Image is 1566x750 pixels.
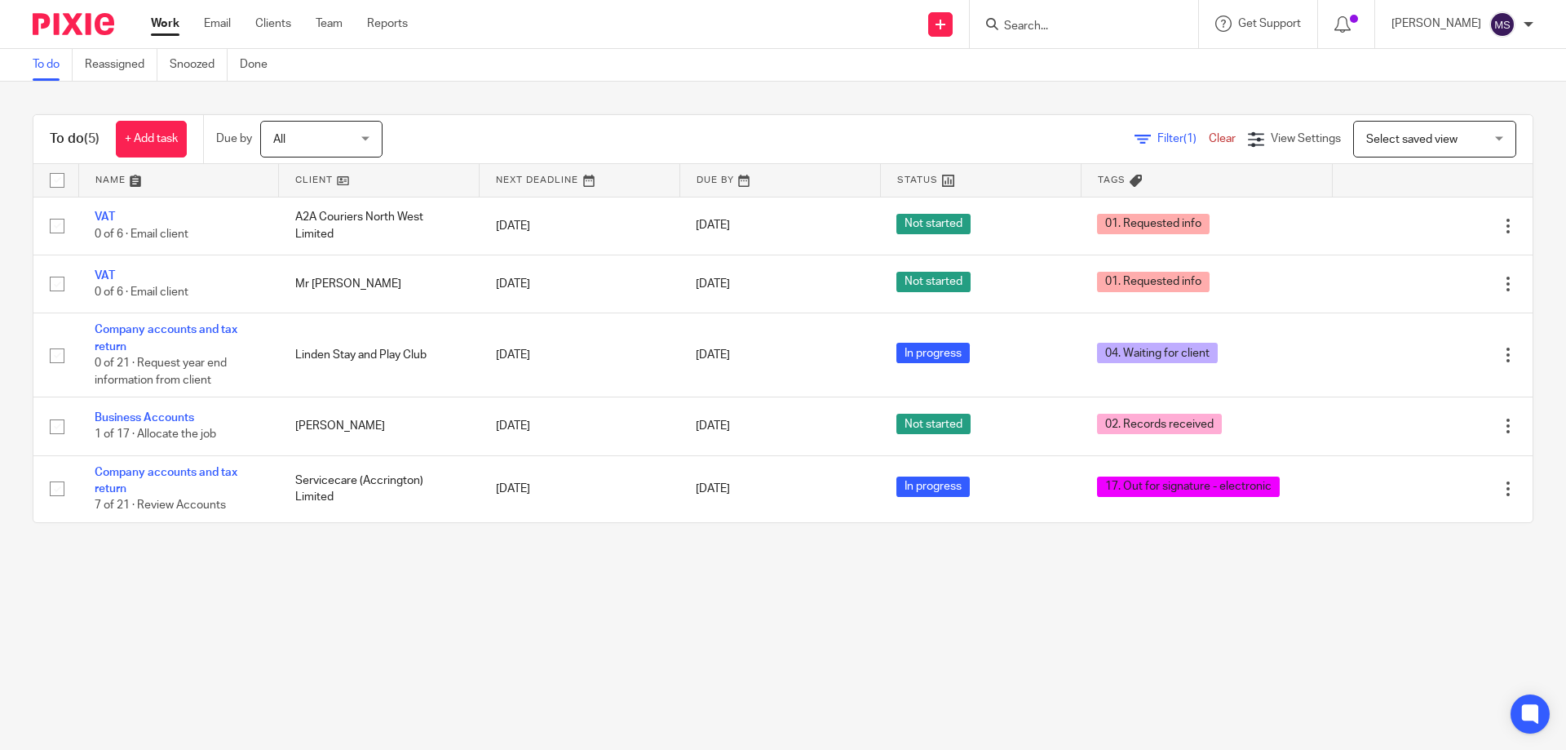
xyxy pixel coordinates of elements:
[279,455,480,522] td: Servicecare (Accrington) Limited
[1097,272,1210,292] span: 01. Requested info
[95,357,227,386] span: 0 of 21 · Request year end information from client
[95,412,194,424] a: Business Accounts
[896,272,971,292] span: Not started
[95,229,188,240] span: 0 of 6 · Email client
[95,499,226,511] span: 7 of 21 · Review Accounts
[316,16,343,32] a: Team
[1002,20,1149,34] input: Search
[480,455,680,522] td: [DATE]
[896,414,971,434] span: Not started
[273,134,285,145] span: All
[116,121,187,158] a: + Add task
[1097,414,1222,434] span: 02. Records received
[480,397,680,455] td: [DATE]
[1391,16,1481,32] p: [PERSON_NAME]
[480,255,680,313] td: [DATE]
[255,16,291,32] a: Clients
[696,483,730,495] span: [DATE]
[367,16,408,32] a: Reports
[480,197,680,255] td: [DATE]
[95,467,237,495] a: Company accounts and tax return
[216,131,252,147] p: Due by
[1097,343,1218,363] span: 04. Waiting for client
[279,313,480,397] td: Linden Stay and Play Club
[1183,133,1197,144] span: (1)
[95,211,115,223] a: VAT
[95,270,115,282] a: VAT
[696,420,730,432] span: [DATE]
[279,255,480,313] td: Mr [PERSON_NAME]
[95,324,237,352] a: Company accounts and tax return
[480,313,680,397] td: [DATE]
[279,397,480,455] td: [PERSON_NAME]
[1271,133,1341,144] span: View Settings
[1366,134,1458,145] span: Select saved view
[896,343,970,363] span: In progress
[204,16,231,32] a: Email
[85,49,157,81] a: Reassigned
[1157,133,1209,144] span: Filter
[1209,133,1236,144] a: Clear
[696,349,730,361] span: [DATE]
[696,278,730,290] span: [DATE]
[33,49,73,81] a: To do
[170,49,228,81] a: Snoozed
[33,13,114,35] img: Pixie
[896,477,970,497] span: In progress
[50,131,100,148] h1: To do
[279,197,480,255] td: A2A Couriers North West Limited
[896,214,971,234] span: Not started
[696,220,730,232] span: [DATE]
[1238,18,1301,29] span: Get Support
[95,428,216,440] span: 1 of 17 · Allocate the job
[1098,175,1126,184] span: Tags
[1097,214,1210,234] span: 01. Requested info
[84,132,100,145] span: (5)
[95,286,188,298] span: 0 of 6 · Email client
[1097,477,1280,497] span: 17. Out for signature - electronic
[240,49,280,81] a: Done
[151,16,179,32] a: Work
[1489,11,1515,38] img: svg%3E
